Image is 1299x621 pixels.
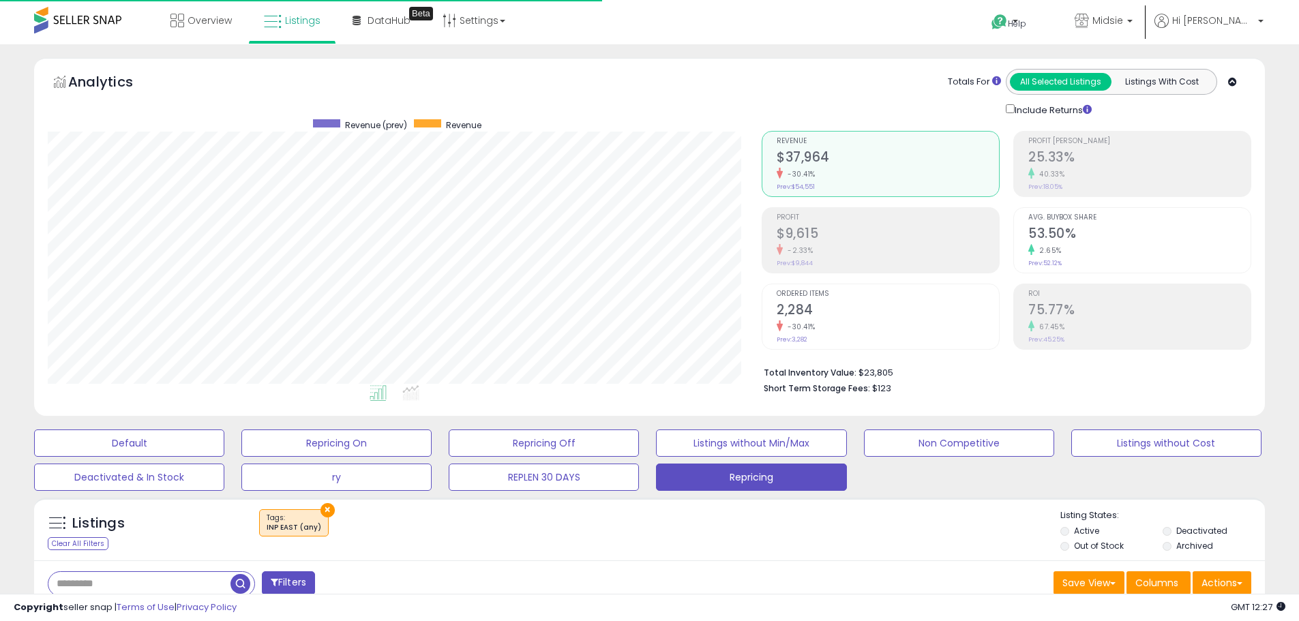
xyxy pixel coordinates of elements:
[1028,302,1251,320] h2: 75.77%
[48,537,108,550] div: Clear All Filters
[1111,73,1212,91] button: Listings With Cost
[991,14,1008,31] i: Get Help
[1034,245,1062,256] small: 2.65%
[864,429,1054,457] button: Non Competitive
[34,429,224,457] button: Default
[777,149,999,168] h2: $37,964
[1074,525,1099,536] label: Active
[948,76,1001,89] div: Totals For
[446,119,481,131] span: Revenue
[241,429,432,457] button: Repricing On
[1060,509,1265,522] p: Listing States:
[1010,73,1111,91] button: All Selected Listings
[1176,525,1227,536] label: Deactivated
[1092,14,1123,27] span: Midsie
[777,259,813,267] small: Prev: $9,844
[1028,259,1062,267] small: Prev: 52.12%
[872,382,891,395] span: $123
[188,14,232,27] span: Overview
[1028,335,1064,344] small: Prev: 45.25%
[777,214,999,222] span: Profit
[1193,571,1251,594] button: Actions
[320,503,335,517] button: ×
[764,382,870,394] b: Short Term Storage Fees:
[777,138,999,145] span: Revenue
[656,429,846,457] button: Listings without Min/Max
[345,119,407,131] span: Revenue (prev)
[177,601,237,614] a: Privacy Policy
[777,226,999,244] h2: $9,615
[1054,571,1124,594] button: Save View
[68,72,160,95] h5: Analytics
[1154,14,1264,44] a: Hi [PERSON_NAME]
[285,14,320,27] span: Listings
[1008,18,1026,29] span: Help
[1028,149,1251,168] h2: 25.33%
[262,571,315,595] button: Filters
[1028,183,1062,191] small: Prev: 18.05%
[1135,576,1178,590] span: Columns
[1074,540,1124,551] label: Out of Stock
[1028,214,1251,222] span: Avg. Buybox Share
[996,102,1108,117] div: Include Returns
[1034,322,1064,332] small: 67.45%
[14,601,63,614] strong: Copyright
[117,601,175,614] a: Terms of Use
[368,14,410,27] span: DataHub
[1172,14,1254,27] span: Hi [PERSON_NAME]
[34,464,224,491] button: Deactivated & In Stock
[1071,429,1261,457] button: Listings without Cost
[1176,540,1213,551] label: Archived
[1028,290,1251,298] span: ROI
[777,183,815,191] small: Prev: $54,551
[449,429,639,457] button: Repricing Off
[777,290,999,298] span: Ordered Items
[409,7,433,20] div: Tooltip anchor
[764,367,856,378] b: Total Inventory Value:
[1126,571,1191,594] button: Columns
[14,601,237,614] div: seller snap | |
[241,464,432,491] button: ry
[1028,138,1251,145] span: Profit [PERSON_NAME]
[267,513,321,533] span: Tags :
[1034,169,1064,179] small: 40.33%
[783,322,816,332] small: -30.41%
[449,464,639,491] button: REPLEN 30 DAYS
[783,245,813,256] small: -2.33%
[783,169,816,179] small: -30.41%
[656,464,846,491] button: Repricing
[981,3,1053,44] a: Help
[72,514,125,533] h5: Listings
[777,335,807,344] small: Prev: 3,282
[1231,601,1285,614] span: 2025-10-10 12:27 GMT
[1028,226,1251,244] h2: 53.50%
[267,523,321,532] div: INP EAST (any)
[764,363,1241,380] li: $23,805
[777,302,999,320] h2: 2,284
